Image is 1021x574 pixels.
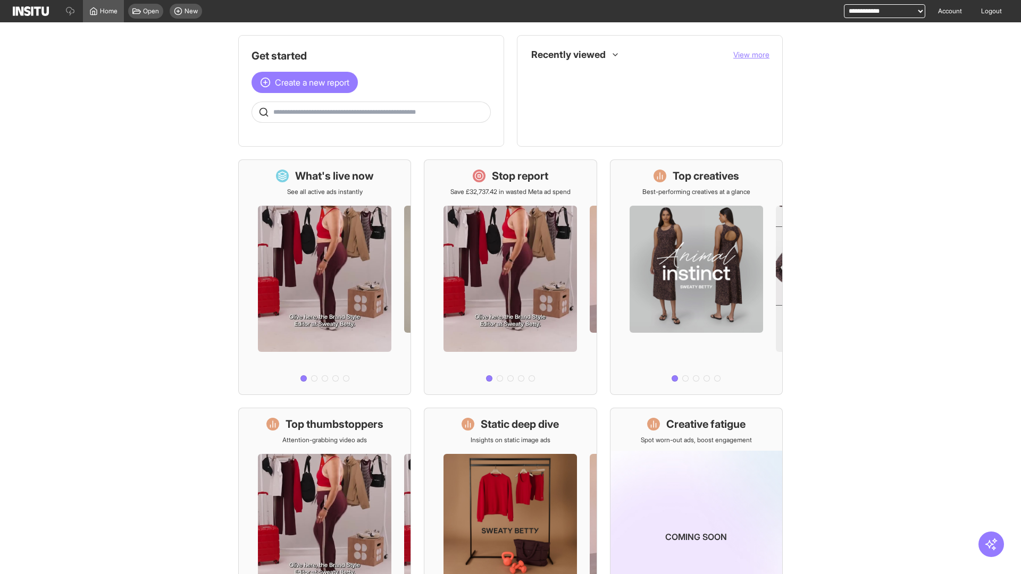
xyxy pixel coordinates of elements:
[733,50,769,59] span: View more
[252,48,491,63] h1: Get started
[642,188,750,196] p: Best-performing creatives at a glance
[471,436,550,444] p: Insights on static image ads
[282,436,367,444] p: Attention-grabbing video ads
[286,417,383,432] h1: Top thumbstoppers
[610,159,783,395] a: Top creativesBest-performing creatives at a glance
[450,188,571,196] p: Save £32,737.42 in wasted Meta ad spend
[185,7,198,15] span: New
[143,7,159,15] span: Open
[13,6,49,16] img: Logo
[481,417,559,432] h1: Static deep dive
[287,188,363,196] p: See all active ads instantly
[424,159,597,395] a: Stop reportSave £32,737.42 in wasted Meta ad spend
[733,49,769,60] button: View more
[295,168,374,183] h1: What's live now
[252,72,358,93] button: Create a new report
[275,76,349,89] span: Create a new report
[673,168,739,183] h1: Top creatives
[100,7,118,15] span: Home
[492,168,548,183] h1: Stop report
[238,159,411,395] a: What's live nowSee all active ads instantly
